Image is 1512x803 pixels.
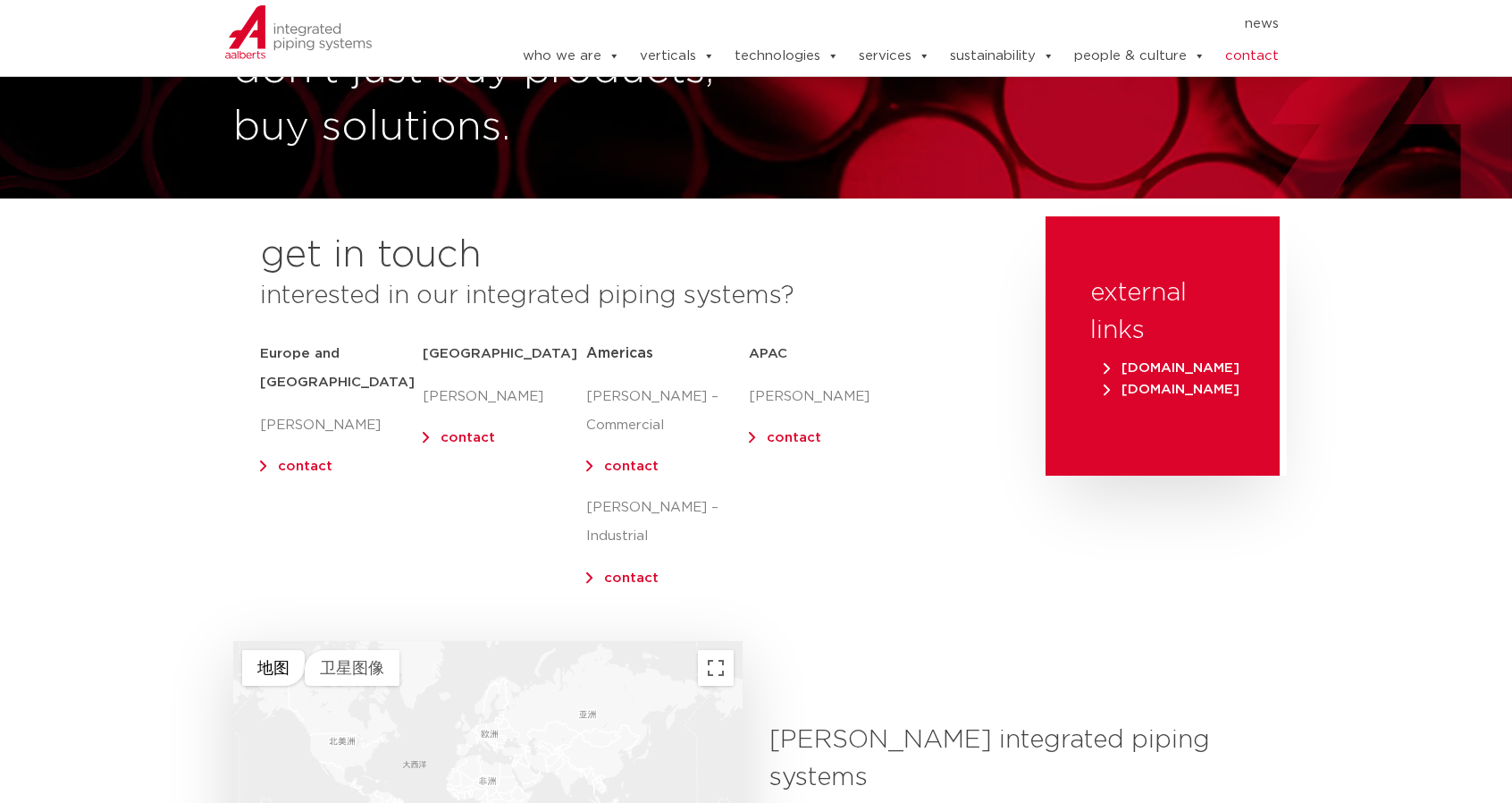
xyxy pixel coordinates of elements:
[1074,38,1205,74] a: people & culture
[769,722,1265,797] h3: [PERSON_NAME] integrated piping systems
[1245,10,1279,38] a: news
[749,383,911,411] p: [PERSON_NAME]
[242,650,305,686] button: 显示街道地图
[749,340,911,368] h5: APAC
[950,38,1054,74] a: sustainability
[767,431,821,444] a: contact
[260,347,415,389] strong: Europe and [GEOGRAPHIC_DATA]
[698,650,734,686] button: 切换全屏视图
[1099,383,1244,396] a: [DOMAIN_NAME]
[586,346,653,360] span: Americas
[305,650,399,686] button: 显示卫星图像
[1225,38,1279,74] a: contact
[604,460,659,473] a: contact
[467,10,1279,38] nav: Menu
[423,340,585,368] h5: [GEOGRAPHIC_DATA]
[233,42,747,156] h1: don't just buy products, buy solutions.
[260,234,482,277] h2: get in touch
[586,383,749,440] p: [PERSON_NAME] – Commercial
[1090,275,1235,350] h3: external links
[735,38,839,74] a: technologies
[586,494,749,551] p: [PERSON_NAME] – Industrial
[1104,361,1239,375] span: [DOMAIN_NAME]
[260,277,1001,315] h3: interested in our integrated piping systems?
[640,38,715,74] a: verticals
[441,431,495,444] a: contact
[523,38,620,74] a: who we are
[1099,361,1244,375] a: [DOMAIN_NAME]
[604,571,659,585] a: contact
[260,411,423,440] p: [PERSON_NAME]
[278,460,332,473] a: contact
[1104,383,1239,396] span: [DOMAIN_NAME]
[859,38,930,74] a: services
[423,383,585,411] p: [PERSON_NAME]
